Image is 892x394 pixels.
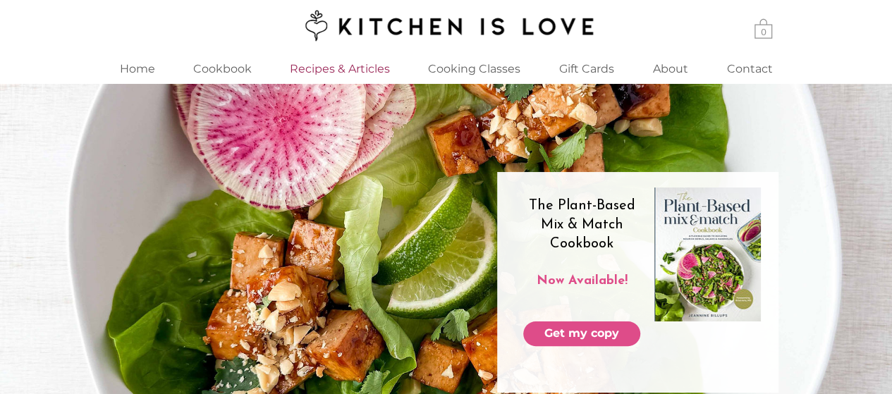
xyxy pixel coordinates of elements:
[523,321,640,346] a: Get my copy
[101,54,792,84] nav: Site
[295,8,597,43] img: Kitchen is Love logo
[552,54,621,84] p: Gift Cards
[646,54,695,84] p: About
[760,27,766,37] text: 0
[634,54,708,84] a: About
[175,54,271,84] a: Cookbook
[539,54,634,84] a: Gift Cards
[283,54,397,84] p: Recipes & Articles
[537,275,628,288] span: Now Available!
[101,54,175,84] a: Home
[529,199,635,251] span: The Plant-Based Mix & Match Cookbook
[544,326,619,341] span: Get my copy
[186,54,259,84] p: Cookbook
[754,18,772,39] a: Cart with 0 items
[708,54,792,84] a: Contact
[410,54,539,84] div: Cooking Classes
[720,54,780,84] p: Contact
[271,54,410,84] a: Recipes & Articles
[421,54,527,84] p: Cooking Classes
[113,54,162,84] p: Home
